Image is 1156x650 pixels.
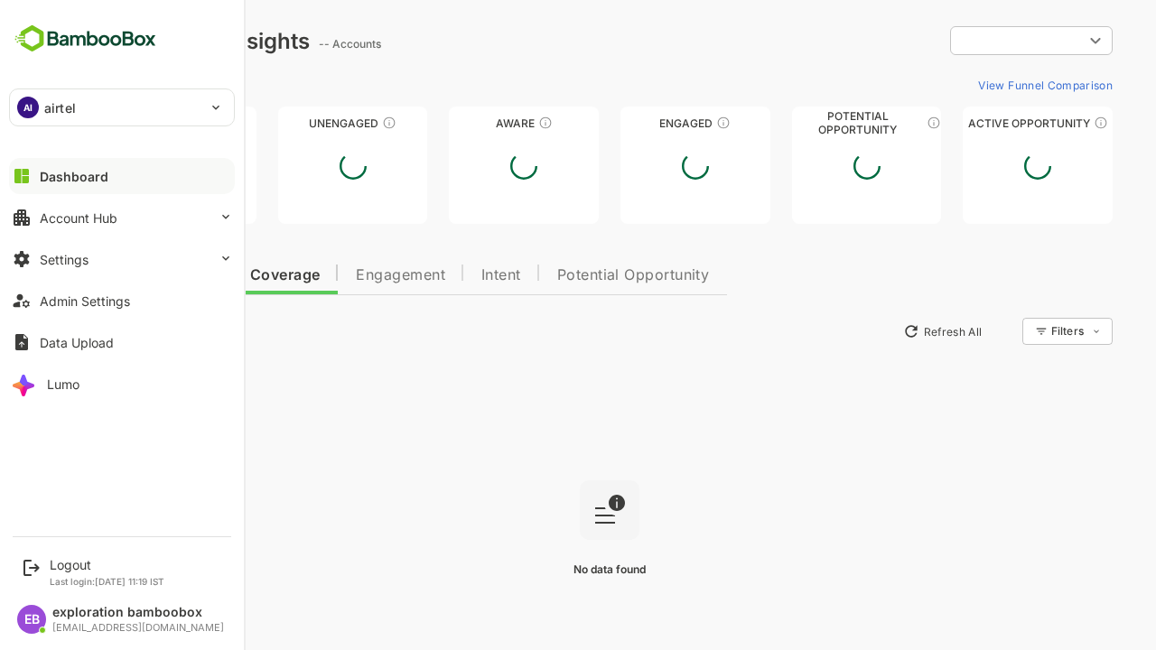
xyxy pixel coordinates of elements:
[908,70,1049,99] button: View Funnel Comparison
[9,241,235,277] button: Settings
[1030,116,1045,130] div: These accounts have open opportunities which might be at any of the Sales Stages
[319,116,333,130] div: These accounts have not shown enough engagement and need nurturing
[44,98,76,117] p: airtel
[215,116,365,130] div: Unengaged
[863,116,878,130] div: These accounts are MQAs and can be passed on to Inside Sales
[50,557,164,572] div: Logout
[43,116,193,130] div: Unreached
[17,97,39,118] div: AI
[729,116,879,130] div: Potential Opportunity
[10,89,234,125] div: AIairtel
[9,200,235,236] button: Account Hub
[832,317,927,346] button: Refresh All
[61,268,256,283] span: Data Quality and Coverage
[43,315,175,348] button: New Insights
[9,324,235,360] button: Data Upload
[40,335,114,350] div: Data Upload
[653,116,667,130] div: These accounts are warm, further nurturing would qualify them to MQAs
[9,22,162,56] img: BambooboxFullLogoMark.5f36c76dfaba33ec1ec1367b70bb1252.svg
[40,293,130,309] div: Admin Settings
[43,28,247,54] div: Dashboard Insights
[887,24,1049,57] div: ​
[494,268,647,283] span: Potential Opportunity
[9,366,235,402] button: Lumo
[40,169,108,184] div: Dashboard
[557,116,707,130] div: Engaged
[52,622,224,634] div: [EMAIL_ADDRESS][DOMAIN_NAME]
[986,315,1049,348] div: Filters
[9,283,235,319] button: Admin Settings
[9,158,235,194] button: Dashboard
[147,116,162,130] div: These accounts have not been engaged with for a defined time period
[50,576,164,587] p: Last login: [DATE] 11:19 IST
[900,116,1049,130] div: Active Opportunity
[293,268,382,283] span: Engagement
[510,562,583,576] span: No data found
[256,37,323,51] ag: -- Accounts
[40,210,117,226] div: Account Hub
[47,376,79,392] div: Lumo
[475,116,489,130] div: These accounts have just entered the buying cycle and need further nurturing
[17,605,46,634] div: EB
[988,324,1021,338] div: Filters
[386,116,536,130] div: Aware
[40,252,89,267] div: Settings
[418,268,458,283] span: Intent
[52,605,224,620] div: exploration bamboobox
